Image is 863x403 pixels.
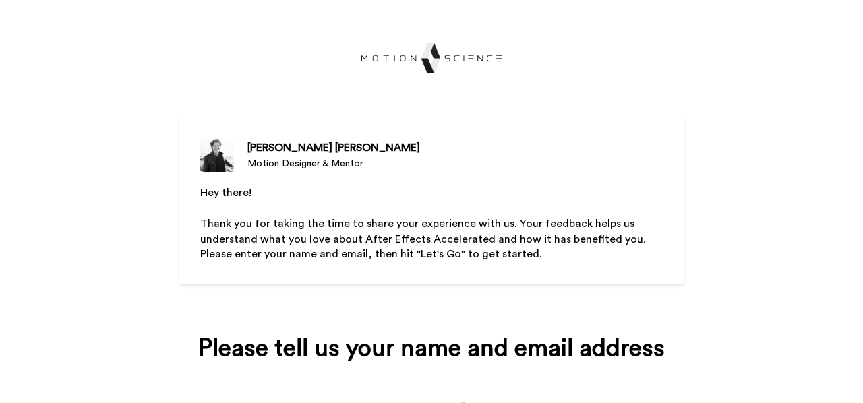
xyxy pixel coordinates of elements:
[198,335,665,362] div: Please tell us your name and email address
[200,218,649,260] span: Thank you for taking the time to share your experience with us. Your feedback helps us understand...
[200,187,251,198] span: Hey there!
[200,138,234,172] img: Motion Designer & Mentor
[247,139,420,156] div: [PERSON_NAME] [PERSON_NAME]
[357,43,506,73] img: https://cdn.bonjoro.com/media/da11ec1c-bb8e-4b6f-a8d6-ab8f646e2a8d/cc3a2406-cc1e-4926-a09a-764356...
[247,157,420,170] div: Motion Designer & Mentor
